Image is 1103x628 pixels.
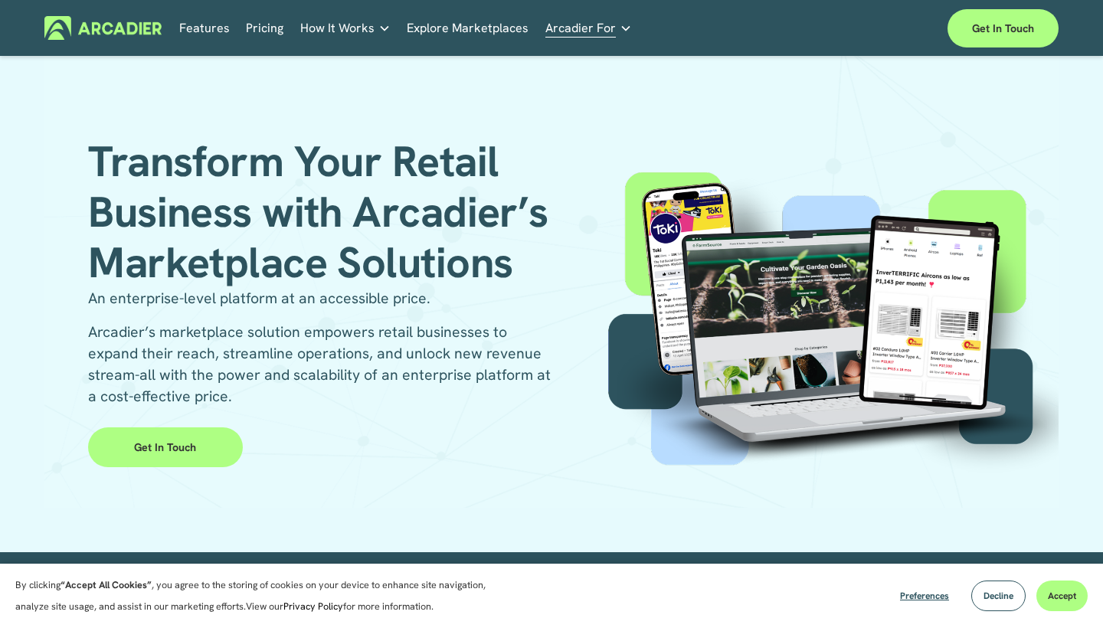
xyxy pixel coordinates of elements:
[407,16,529,40] a: Explore Marketplaces
[300,18,375,39] span: How It Works
[300,16,391,40] a: folder dropdown
[984,590,1013,602] span: Decline
[88,427,243,467] a: Get in Touch
[15,574,513,617] p: By clicking , you agree to the storing of cookies on your device to enhance site navigation, anal...
[179,16,230,40] a: Features
[948,9,1059,47] a: Get in touch
[1036,581,1088,611] button: Accept
[545,16,632,40] a: folder dropdown
[88,288,551,309] p: An enterprise-level platform at an accessible price.
[971,581,1026,611] button: Decline
[545,18,616,39] span: Arcadier For
[246,16,283,40] a: Pricing
[889,581,961,611] button: Preferences
[44,16,162,40] img: Arcadier
[900,590,949,602] span: Preferences
[1048,590,1076,602] span: Accept
[88,322,551,407] p: Arcadier’s marketplace solution empowers retail businesses to expand their reach, streamline oper...
[61,578,152,591] strong: “Accept All Cookies”
[88,136,590,287] h1: Transform Your Retail Business with Arcadier’s Marketplace Solutions
[283,600,343,613] a: Privacy Policy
